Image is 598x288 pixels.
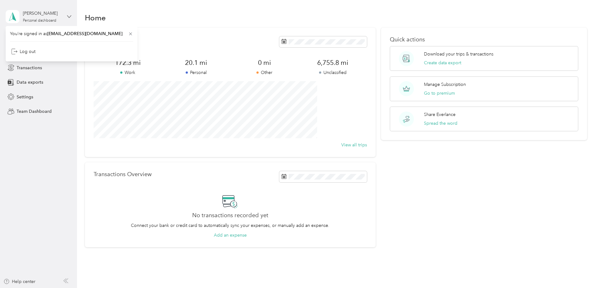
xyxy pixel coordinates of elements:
span: Team Dashboard [17,108,52,115]
span: 6,755.8 mi [298,58,367,67]
p: Share Everlance [424,111,456,118]
span: Data exports [17,79,43,86]
h2: No transactions recorded yet [192,212,268,219]
span: 0 mi [230,58,298,67]
span: 172.3 mi [94,58,162,67]
p: Connect your bank or credit card to automatically sync your expenses, or manually add an expense. [131,222,329,229]
span: Transactions [17,65,42,71]
button: View all trips [341,142,367,148]
h1: Home [85,14,106,21]
p: Transactions Overview [94,171,152,178]
p: Personal [162,69,230,76]
p: Quick actions [390,36,578,43]
button: Help center [3,278,35,285]
button: Go to premium [424,90,455,97]
div: Personal dashboard [23,19,56,23]
p: Download your trips & transactions [424,51,493,57]
iframe: Everlance-gr Chat Button Frame [563,253,598,288]
p: Unclassified [298,69,367,76]
span: [EMAIL_ADDRESS][DOMAIN_NAME] [47,31,122,36]
span: Settings [17,94,33,100]
p: Other [230,69,298,76]
span: 20.1 mi [162,58,230,67]
button: Spread the word [424,120,457,127]
button: Add an expense [214,232,247,238]
div: Log out [11,48,35,55]
p: Work [94,69,162,76]
span: You’re signed in as [10,30,133,37]
div: [PERSON_NAME] [23,10,62,17]
button: Create data export [424,60,461,66]
p: Manage Subscription [424,81,466,88]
